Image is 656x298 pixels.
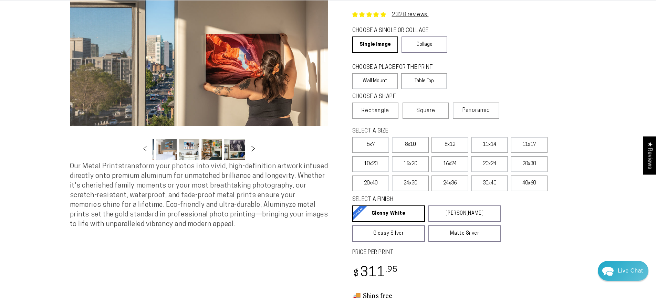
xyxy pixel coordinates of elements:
label: 24x36 [431,175,468,191]
span: Our Metal Prints transform your photos into vivid, high-definition artwork infused directly onto ... [70,163,328,228]
a: Glossy Silver [352,225,425,242]
span: Panoramic [462,108,490,113]
button: Slide right [246,142,261,157]
label: 16x24 [431,156,468,172]
label: 8x12 [431,137,468,153]
button: Load image 15 in gallery view [224,139,245,160]
label: 11x17 [511,137,548,153]
bdi: 311 [352,266,398,280]
span: Square [416,107,435,115]
span: Rectangle [362,107,389,115]
label: Wall Mount [352,73,398,89]
label: 8x10 [392,137,429,153]
label: Table Top [401,73,447,89]
button: Load image 12 in gallery view [156,139,177,160]
label: 5x7 [352,137,389,153]
a: Matte Silver [428,225,501,242]
label: 30x40 [471,175,508,191]
label: 16x20 [392,156,429,172]
legend: SELECT A FINISH [352,196,485,204]
label: 40x60 [511,175,548,191]
label: 20x30 [511,156,548,172]
span: $ [353,269,359,279]
a: 2328 reviews. [392,12,429,18]
label: 20x40 [352,175,389,191]
label: 24x30 [392,175,429,191]
legend: CHOOSE A SINGLE OR COLLAGE [352,27,441,35]
media-gallery: Gallery Viewer [70,0,328,162]
a: [PERSON_NAME] [428,205,501,222]
label: 20x24 [471,156,508,172]
a: Single Image [352,36,398,53]
legend: CHOOSE A PLACE FOR THE PRINT [352,64,441,72]
legend: CHOOSE A SHAPE [352,93,442,101]
label: PRICE PER PRINT [352,249,586,257]
label: 10x20 [352,156,389,172]
a: Collage [402,36,447,53]
button: Load image 13 in gallery view [179,139,199,160]
label: 11x14 [471,137,508,153]
div: Contact Us Directly [618,261,643,281]
button: Load image 14 in gallery view [201,139,222,160]
sup: .95 [386,266,398,274]
legend: SELECT A SIZE [352,127,490,135]
a: Glossy White [352,205,425,222]
button: Slide left [137,142,153,157]
div: Click to open Judge.me floating reviews tab [643,136,656,174]
div: Chat widget toggle [598,261,648,281]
